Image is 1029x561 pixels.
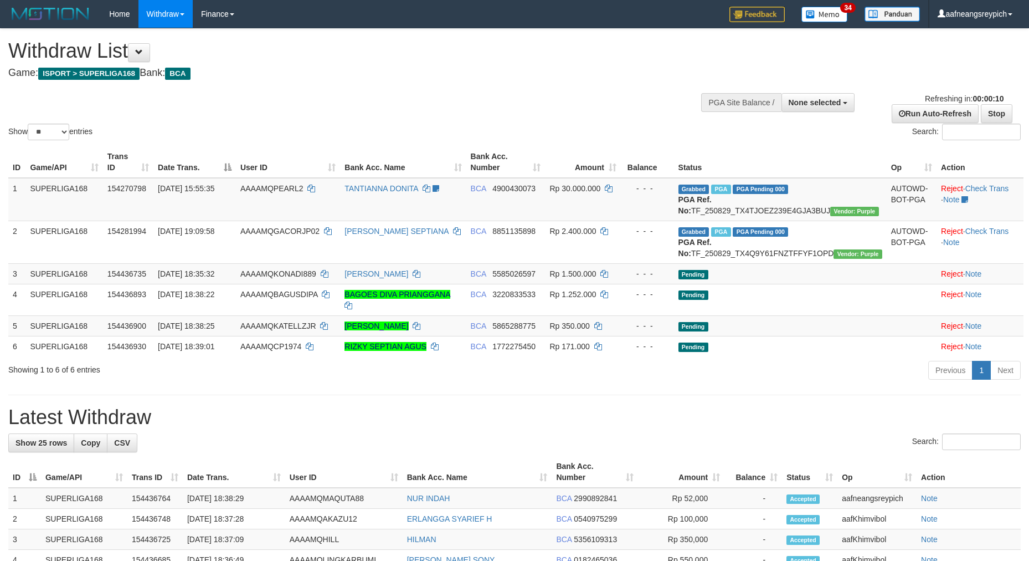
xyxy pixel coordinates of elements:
span: BCA [556,514,572,523]
span: None selected [789,98,841,107]
input: Search: [942,124,1021,140]
td: [DATE] 18:37:09 [183,529,285,550]
a: Note [943,238,960,247]
a: Reject [941,322,963,330]
span: [DATE] 19:09:58 [158,227,214,236]
span: BCA [471,227,486,236]
td: TF_250829_TX4TJOEZ239E4GJA3BUJ [674,178,887,221]
span: CSV [114,438,130,447]
a: Note [965,342,982,351]
span: 154436893 [107,290,146,299]
td: SUPERLIGA168 [25,221,102,263]
img: MOTION_logo.png [8,6,92,22]
td: Rp 350,000 [638,529,724,550]
a: Check Trans [965,227,1009,236]
span: Pending [678,270,708,279]
span: Copy 2990892841 to clipboard [574,494,617,503]
span: 154436900 [107,322,146,330]
div: - - - [625,268,670,279]
span: [DATE] 18:39:01 [158,342,214,351]
a: Stop [981,104,1012,123]
a: Reject [941,227,963,236]
span: AAAAMQCP1974 [240,342,302,351]
span: Copy 8851135898 to clipboard [492,227,536,236]
td: 5 [8,315,25,336]
td: Rp 100,000 [638,509,724,529]
td: · · [937,178,1023,221]
span: [DATE] 18:38:25 [158,322,214,330]
td: AAAAMQHILL [285,529,403,550]
span: Rp 1.500.000 [549,269,596,278]
span: BCA [471,184,486,193]
th: Date Trans.: activate to sort column ascending [183,456,285,488]
img: panduan.png [865,7,920,22]
td: 4 [8,284,25,315]
a: [PERSON_NAME] [344,269,408,278]
span: Pending [678,290,708,300]
th: Game/API: activate to sort column ascending [41,456,127,488]
span: Show 25 rows [16,438,67,447]
span: Rp 2.400.000 [549,227,596,236]
td: 3 [8,263,25,284]
a: BAGOES DIVA PRIANGGANA [344,290,450,299]
b: PGA Ref. No: [678,195,712,215]
span: BCA [471,342,486,351]
a: RIZKY SEPTIAN AGUS [344,342,426,351]
td: AAAAMQMAQUTA88 [285,488,403,509]
div: - - - [625,289,670,300]
input: Search: [942,433,1021,450]
div: - - - [625,226,670,237]
span: Copy 5865288775 to clipboard [492,322,536,330]
a: Note [965,290,982,299]
td: 6 [8,336,25,356]
span: BCA [471,269,486,278]
span: Accepted [786,494,820,504]
span: Rp 350.000 [549,322,589,330]
td: aafneangsreypich [837,488,917,509]
th: Action [917,456,1021,488]
td: · · [937,221,1023,263]
td: 154436764 [127,488,183,509]
th: Bank Acc. Name: activate to sort column ascending [403,456,552,488]
th: Op: activate to sort column ascending [837,456,917,488]
span: [DATE] 18:38:22 [158,290,214,299]
th: Bank Acc. Number: activate to sort column ascending [552,456,638,488]
span: Grabbed [678,227,709,237]
td: Rp 52,000 [638,488,724,509]
span: AAAAMQKONADI889 [240,269,316,278]
span: Copy 5585026597 to clipboard [492,269,536,278]
a: [PERSON_NAME] [344,322,408,330]
a: Reject [941,290,963,299]
span: BCA [471,322,486,330]
td: aafKhimvibol [837,509,917,529]
th: Op: activate to sort column ascending [887,146,937,178]
span: AAAAMQBAGUSDIPA [240,290,318,299]
td: - [724,509,782,529]
span: Copy 4900430073 to clipboard [492,184,536,193]
span: Copy [81,438,100,447]
a: Next [990,361,1021,380]
th: Balance [621,146,674,178]
button: None selected [781,93,855,112]
td: 2 [8,221,25,263]
th: ID [8,146,25,178]
label: Show entries [8,124,92,140]
span: Refreshing in: [925,94,1004,103]
th: Date Trans.: activate to sort column descending [153,146,236,178]
a: Note [965,269,982,278]
span: Accepted [786,535,820,545]
td: SUPERLIGA168 [25,336,102,356]
span: PGA Pending [733,185,788,194]
span: AAAAMQPEARL2 [240,184,303,193]
th: User ID: activate to sort column ascending [285,456,403,488]
span: 154281994 [107,227,146,236]
span: BCA [556,535,572,544]
th: Game/API: activate to sort column ascending [25,146,102,178]
td: SUPERLIGA168 [41,509,127,529]
h1: Latest Withdraw [8,406,1021,429]
td: SUPERLIGA168 [25,263,102,284]
span: [DATE] 18:35:32 [158,269,214,278]
td: - [724,488,782,509]
span: BCA [556,494,572,503]
td: · [937,284,1023,315]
